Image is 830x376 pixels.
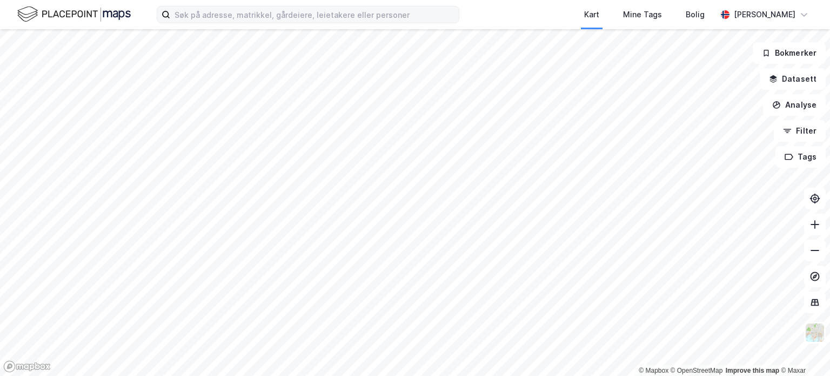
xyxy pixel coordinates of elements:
a: Mapbox [639,367,668,374]
button: Analyse [763,94,826,116]
iframe: Chat Widget [776,324,830,376]
input: Søk på adresse, matrikkel, gårdeiere, leietakere eller personer [170,6,459,23]
img: logo.f888ab2527a4732fd821a326f86c7f29.svg [17,5,131,24]
div: Kontrollprogram for chat [776,324,830,376]
div: Bolig [686,8,705,21]
div: Kart [584,8,599,21]
div: [PERSON_NAME] [734,8,795,21]
button: Datasett [760,68,826,90]
button: Filter [774,120,826,142]
div: Mine Tags [623,8,662,21]
button: Tags [775,146,826,168]
a: Mapbox homepage [3,360,51,373]
a: Improve this map [726,367,779,374]
img: Z [805,322,825,343]
button: Bokmerker [753,42,826,64]
a: OpenStreetMap [671,367,723,374]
